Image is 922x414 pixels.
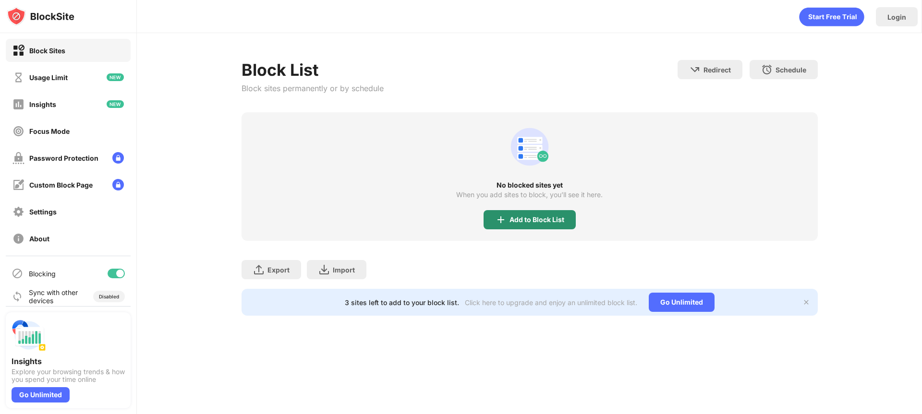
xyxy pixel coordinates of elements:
[12,233,24,245] img: about-off.svg
[29,73,68,82] div: Usage Limit
[12,125,24,137] img: focus-off.svg
[12,268,23,279] img: blocking-icon.svg
[507,124,553,170] div: animation
[799,7,864,26] div: animation
[29,270,56,278] div: Blocking
[107,100,124,108] img: new-icon.svg
[510,216,564,224] div: Add to Block List
[12,206,24,218] img: settings-off.svg
[29,47,65,55] div: Block Sites
[776,66,806,74] div: Schedule
[649,293,715,312] div: Go Unlimited
[267,266,290,274] div: Export
[12,179,24,191] img: customize-block-page-off.svg
[345,298,459,307] div: 3 sites left to add to your block list.
[12,291,23,302] img: sync-icon.svg
[29,100,56,108] div: Insights
[29,181,93,189] div: Custom Block Page
[29,154,98,162] div: Password Protection
[7,7,74,26] img: logo-blocksite.svg
[465,298,637,307] div: Click here to upgrade and enjoy an unlimited block list.
[112,179,124,190] img: lock-menu.svg
[12,387,70,402] div: Go Unlimited
[887,13,906,21] div: Login
[107,73,124,81] img: new-icon.svg
[12,98,24,110] img: insights-off.svg
[456,191,603,199] div: When you add sites to block, you’ll see it here.
[12,45,24,57] img: block-on.svg
[12,318,46,353] img: push-insights.svg
[333,266,355,274] div: Import
[29,208,57,216] div: Settings
[12,368,125,383] div: Explore your browsing trends & how you spend your time online
[12,152,24,164] img: password-protection-off.svg
[12,71,24,83] img: time-usage-off.svg
[29,288,78,305] div: Sync with other devices
[242,181,818,189] div: No blocked sites yet
[12,356,125,366] div: Insights
[29,235,49,243] div: About
[704,66,731,74] div: Redirect
[242,60,384,80] div: Block List
[29,127,70,135] div: Focus Mode
[242,83,384,93] div: Block sites permanently or by schedule
[112,152,124,164] img: lock-menu.svg
[802,298,810,306] img: x-button.svg
[99,294,119,299] div: Disabled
